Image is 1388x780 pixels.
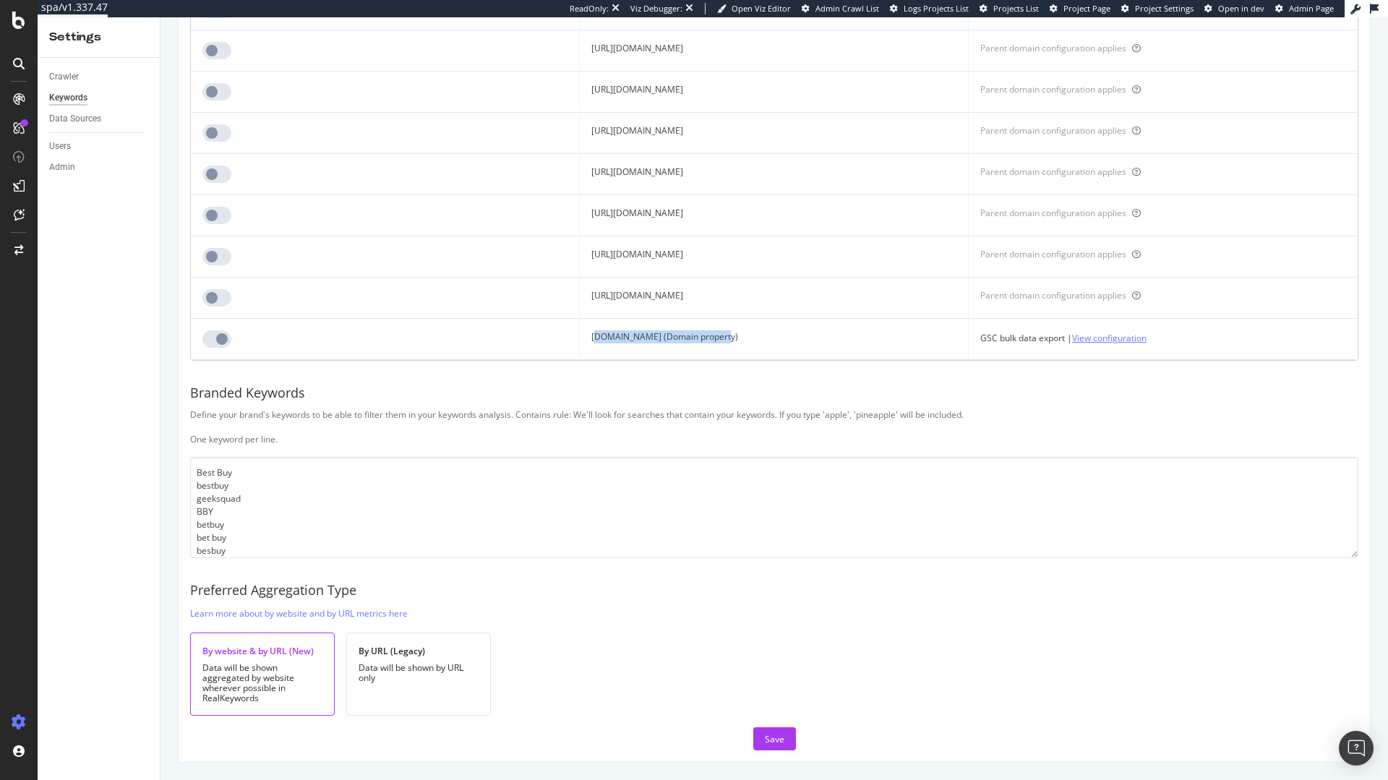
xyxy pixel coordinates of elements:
[580,30,969,72] td: [URL][DOMAIN_NAME]
[1339,731,1374,766] div: Open Intercom Messenger
[49,69,150,85] a: Crawler
[359,663,479,683] div: Data will be shown by URL only
[1063,3,1110,14] span: Project Page
[802,3,879,14] a: Admin Crawl List
[717,3,791,14] a: Open Viz Editor
[580,236,969,278] td: [URL][DOMAIN_NAME]
[890,3,969,14] a: Logs Projects List
[980,83,1126,95] div: Parent domain configuration applies
[202,663,322,703] div: Data will be shown aggregated by website wherever possible in RealKeywords
[49,69,79,85] div: Crawler
[980,166,1126,178] div: Parent domain configuration applies
[580,195,969,236] td: [URL][DOMAIN_NAME]
[980,289,1126,301] div: Parent domain configuration applies
[980,124,1126,137] div: Parent domain configuration applies
[993,3,1039,14] span: Projects List
[49,160,75,175] div: Admin
[580,278,969,319] td: [URL][DOMAIN_NAME]
[980,248,1126,260] div: Parent domain configuration applies
[359,645,479,657] div: By URL (Legacy)
[190,408,1358,445] div: Define your brand's keywords to be able to filter them in your keywords analysis. Contains rule: ...
[49,160,150,175] a: Admin
[190,581,1358,600] div: Preferred Aggregation Type
[49,139,71,154] div: Users
[49,139,150,154] a: Users
[190,384,1358,403] div: Branded Keywords
[630,3,682,14] div: Viz Debugger:
[49,111,150,127] a: Data Sources
[570,3,609,14] div: ReadOnly:
[1218,3,1264,14] span: Open in dev
[580,319,969,360] td: [DOMAIN_NAME] (Domain property)
[49,90,87,106] div: Keywords
[1135,3,1194,14] span: Project Settings
[1275,3,1334,14] a: Admin Page
[580,154,969,195] td: [URL][DOMAIN_NAME]
[732,3,791,14] span: Open Viz Editor
[1121,3,1194,14] a: Project Settings
[190,457,1358,558] textarea: Best Buy bestbuy geeksquad BBY betbuy bet buy besbuy bes buy bst buy Bestbye Best By Bestbuys Bse...
[815,3,879,14] span: Admin Crawl List
[904,3,969,14] span: Logs Projects List
[49,90,150,106] a: Keywords
[49,29,148,46] div: Settings
[753,727,796,750] button: Save
[1289,3,1334,14] span: Admin Page
[1204,3,1264,14] a: Open in dev
[765,733,784,745] div: Save
[49,111,101,127] div: Data Sources
[190,606,408,621] a: Learn more about by website and by URL metrics here
[980,207,1126,219] div: Parent domain configuration applies
[980,42,1126,54] div: Parent domain configuration applies
[580,72,969,113] td: [URL][DOMAIN_NAME]
[980,330,1346,346] div: GSC bulk data export |
[1050,3,1110,14] a: Project Page
[580,113,969,154] td: [URL][DOMAIN_NAME]
[980,3,1039,14] a: Projects List
[1072,330,1147,346] a: View configuration
[202,645,322,657] div: By website & by URL (New)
